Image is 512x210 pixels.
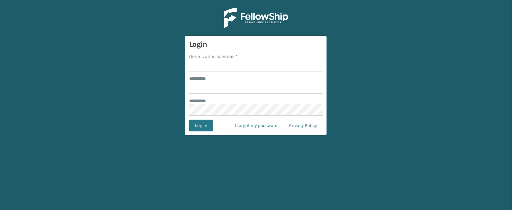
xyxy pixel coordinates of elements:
[283,120,323,131] a: Privacy Policy
[224,8,288,28] img: Logo
[189,53,238,60] label: Organization Identifier
[229,120,283,131] a: I forgot my password
[189,40,323,49] h3: Login
[189,120,213,131] button: Log In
